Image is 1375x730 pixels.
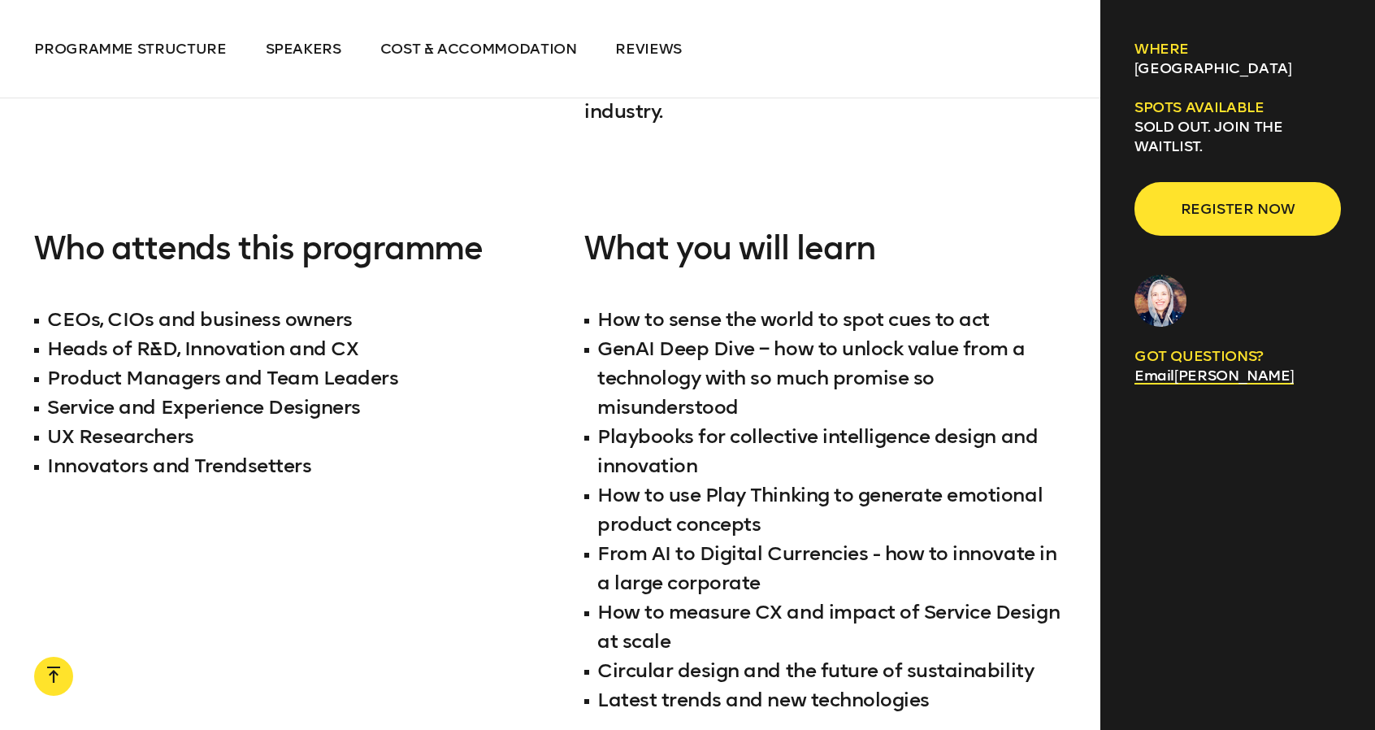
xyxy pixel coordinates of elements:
span: Programme structure [34,40,226,58]
span: Speakers [266,40,341,58]
h3: What you will learn [584,230,1065,266]
li: From AI to Digital Currencies - how to innovate in a large corporate [584,539,1065,597]
p: [GEOGRAPHIC_DATA] [1134,59,1341,78]
li: Innovators and Trendsetters [34,451,515,480]
li: Product Managers and Team Leaders [34,363,515,393]
h6: Where [1134,39,1341,59]
li: Playbooks for collective intelligence design and innovation [584,422,1065,480]
li: Heads of R&D, Innovation and CX [34,334,515,363]
li: Circular design and the future of sustainability [584,656,1065,685]
p: GOT QUESTIONS? [1134,346,1341,366]
li: CEOs, CIOs and business owners [34,305,515,334]
li: Latest trends and new technologies [584,685,1065,715]
li: How to use Play Thinking to generate emotional product concepts [584,480,1065,539]
li: How to measure CX and impact of Service Design at scale [584,597,1065,656]
a: Email[PERSON_NAME] [1134,367,1294,385]
h6: Spots available [1134,98,1341,117]
li: Service and Experience Designers [34,393,515,422]
span: Reviews [615,40,682,58]
p: SOLD OUT. Join the waitlist. [1134,117,1341,156]
h3: Who attends this programme [34,230,515,266]
li: GenAI Deep Dive – how to unlock value from a technology with so much promise so misunderstood [584,334,1065,422]
span: Cost & Accommodation [380,40,577,58]
span: Register now [1160,193,1315,224]
li: UX Researchers [34,422,515,451]
button: Register now [1134,182,1341,236]
li: How to sense the world to spot cues to act [584,305,1065,334]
